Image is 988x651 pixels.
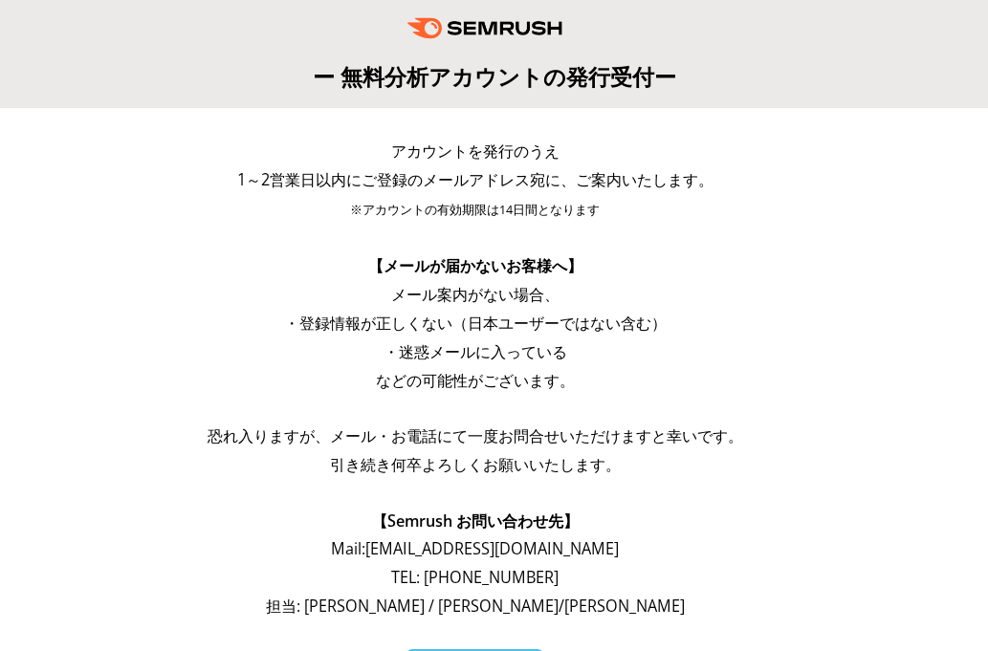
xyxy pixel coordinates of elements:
[331,538,619,559] span: Mail: [EMAIL_ADDRESS][DOMAIN_NAME]
[284,313,667,334] span: ・登録情報が正しくない（日本ユーザーではない含む）
[391,284,560,305] span: メール案内がない場合、
[372,510,579,532] span: 【Semrush お問い合わせ先】
[266,596,685,617] span: 担当: [PERSON_NAME] / [PERSON_NAME]/[PERSON_NAME]
[313,61,676,92] span: ー 無料分析アカウントの発行受付ー
[350,202,600,218] span: ※アカウントの有効期限は14日間となります
[376,370,575,391] span: などの可能性がございます。
[384,341,567,362] span: ・迷惑メールに入っている
[391,141,560,162] span: アカウントを発行のうえ
[330,454,621,475] span: 引き続き何卒よろしくお願いいたします。
[368,255,582,276] span: 【メールが届かないお客様へ】
[237,169,714,190] span: 1～2営業日以内にご登録のメールアドレス宛に、ご案内いたします。
[391,567,559,588] span: TEL: [PHONE_NUMBER]
[208,425,743,446] span: 恐れ入りますが、メール・お電話にて一度お問合せいただけますと幸いです。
